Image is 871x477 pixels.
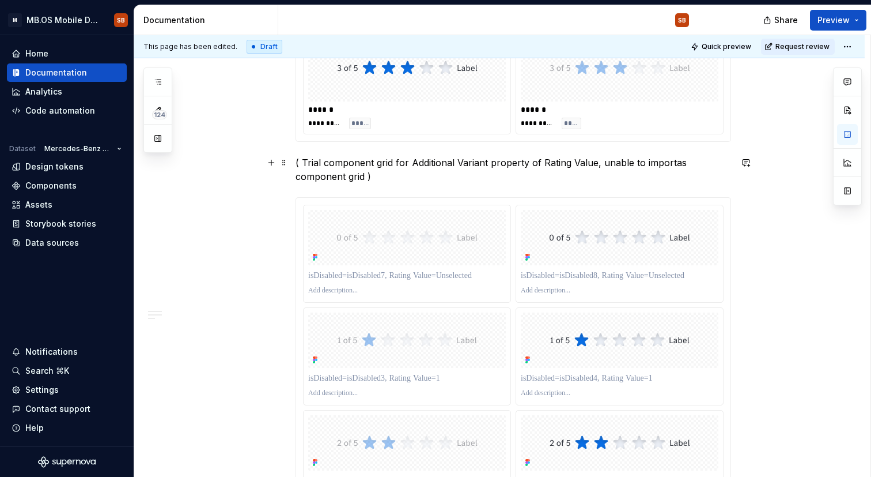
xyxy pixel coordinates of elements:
[25,384,59,396] div: Settings
[25,403,90,415] div: Contact support
[7,215,127,233] a: Storybook stories
[25,105,95,117] div: Code automation
[774,14,798,26] span: Share
[8,13,22,27] div: M
[761,39,835,55] button: Request review
[7,400,127,418] button: Contact support
[678,16,686,25] div: SB
[143,42,237,51] span: This page has been edited.
[7,234,127,252] a: Data sources
[2,7,131,32] button: MMB.OS Mobile Design SystemSB
[810,10,866,31] button: Preview
[687,39,756,55] button: Quick preview
[25,67,87,78] div: Documentation
[152,110,167,119] span: 124
[25,180,77,191] div: Components
[702,42,751,51] span: Quick preview
[143,14,273,26] div: Documentation
[25,422,44,434] div: Help
[7,102,127,120] a: Code automation
[25,218,96,230] div: Storybook stories
[7,176,127,195] a: Components
[7,419,127,437] button: Help
[7,381,127,399] a: Settings
[25,48,48,59] div: Home
[758,10,805,31] button: Share
[7,362,127,380] button: Search ⌘K
[7,82,127,101] a: Analytics
[25,161,84,172] div: Design tokens
[39,141,127,157] button: Mercedes-Benz 2.0
[9,144,36,153] div: Dataset
[817,14,850,26] span: Preview
[7,196,127,214] a: Assets
[44,144,112,153] span: Mercedes-Benz 2.0
[296,156,731,183] p: ( Trial component grid for Additional Variant property of Rating Value, unable to importas compon...
[26,14,100,26] div: MB.OS Mobile Design System
[7,44,127,63] a: Home
[7,157,127,176] a: Design tokens
[25,86,62,97] div: Analytics
[775,42,830,51] span: Request review
[117,16,125,25] div: SB
[38,456,96,468] svg: Supernova Logo
[25,199,52,211] div: Assets
[25,365,69,377] div: Search ⌘K
[247,40,282,54] div: Draft
[7,63,127,82] a: Documentation
[25,237,79,249] div: Data sources
[25,346,78,358] div: Notifications
[7,343,127,361] button: Notifications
